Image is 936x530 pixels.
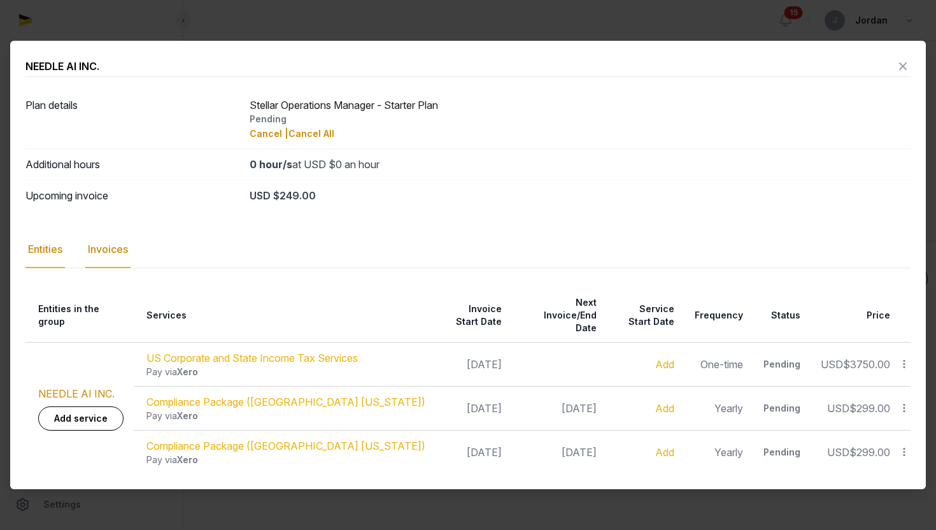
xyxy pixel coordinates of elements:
[763,446,800,459] div: Pending
[146,440,425,452] a: Compliance Package ([GEOGRAPHIC_DATA] [US_STATE])
[25,59,99,74] div: NEEDLE AI INC.
[146,352,358,364] a: US Corporate and State Income Tax Services
[177,454,198,465] span: Xero
[433,387,509,431] td: [DATE]
[843,358,890,371] span: $3750.00
[250,97,911,141] div: Stellar Operations Manager - Starter Plan
[38,387,115,400] a: NEEDLE AI INC.
[821,358,843,371] span: USD
[655,358,674,371] a: Add
[808,289,898,343] th: Price
[433,431,509,475] td: [DATE]
[288,128,334,139] span: Cancel All
[25,231,65,268] div: Entities
[562,446,597,459] span: [DATE]
[85,231,131,268] div: Invoices
[763,358,800,371] div: Pending
[250,157,911,172] div: at USD $0 an hour
[177,366,198,377] span: Xero
[25,289,134,343] th: Entities in the group
[146,410,425,422] div: Pay via
[763,402,800,415] div: Pending
[682,387,751,431] td: Yearly
[250,188,911,203] div: USD $249.00
[655,446,674,459] a: Add
[827,446,849,459] span: USD
[25,231,911,268] nav: Tabs
[25,188,239,203] dt: Upcoming invoice
[250,128,288,139] span: Cancel |
[849,446,890,459] span: $299.00
[604,289,682,343] th: Service Start Date
[655,402,674,415] a: Add
[250,158,292,171] strong: 0 hour/s
[146,366,425,378] div: Pay via
[25,157,239,172] dt: Additional hours
[146,396,425,408] a: Compliance Package ([GEOGRAPHIC_DATA] [US_STATE])
[682,289,751,343] th: Frequency
[146,454,425,466] div: Pay via
[433,289,509,343] th: Invoice Start Date
[25,97,239,141] dt: Plan details
[682,343,751,387] td: One-time
[134,289,433,343] th: Services
[751,289,808,343] th: Status
[250,113,911,125] div: Pending
[849,402,890,415] span: $299.00
[509,289,604,343] th: Next Invoice/End Date
[38,406,124,431] a: Add service
[562,402,597,415] span: [DATE]
[827,402,849,415] span: USD
[682,431,751,475] td: Yearly
[433,343,509,387] td: [DATE]
[177,410,198,421] span: Xero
